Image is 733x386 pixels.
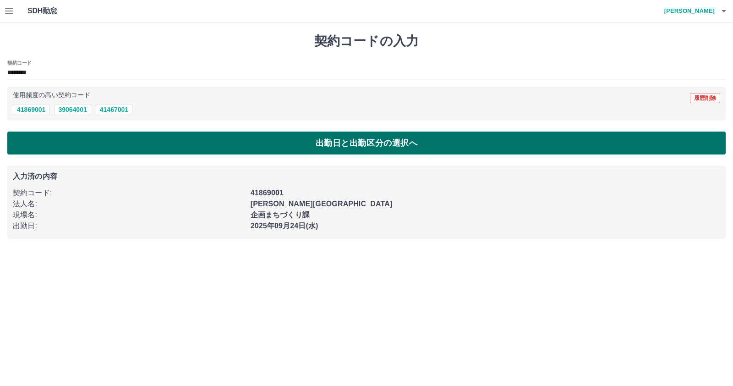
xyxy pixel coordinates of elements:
[54,104,91,115] button: 39064001
[96,104,132,115] button: 41467001
[13,92,90,99] p: 使用頻度の高い契約コード
[251,200,393,208] b: [PERSON_NAME][GEOGRAPHIC_DATA]
[13,210,245,221] p: 現場名 :
[251,189,284,197] b: 41869001
[13,173,720,180] p: 入力済の内容
[13,221,245,232] p: 出勤日 :
[13,187,245,199] p: 契約コード :
[7,33,726,49] h1: 契約コードの入力
[13,199,245,210] p: 法人名 :
[690,93,720,103] button: 履歴削除
[13,104,49,115] button: 41869001
[7,132,726,154] button: 出勤日と出勤区分の選択へ
[251,222,318,230] b: 2025年09月24日(水)
[7,59,32,66] h2: 契約コード
[251,211,310,219] b: 企画まちづくり課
